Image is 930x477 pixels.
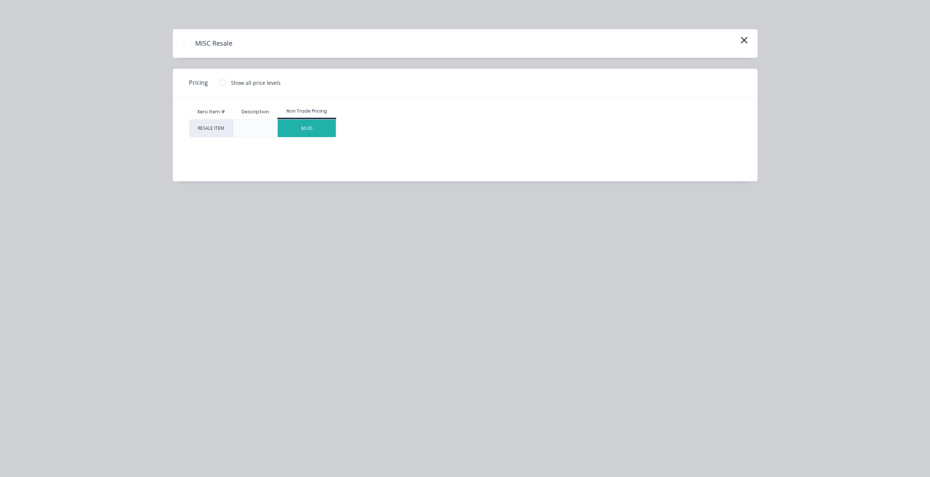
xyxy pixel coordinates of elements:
[184,37,243,50] h4: MISC Resale
[189,119,233,137] div: RESALE ITEM
[231,79,281,87] div: Show all price levels
[189,78,208,87] span: Pricing
[278,120,336,137] div: $0.00
[277,108,336,114] div: Non Trade Pricing
[236,103,275,121] div: Description
[189,105,233,119] div: Xero Item #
